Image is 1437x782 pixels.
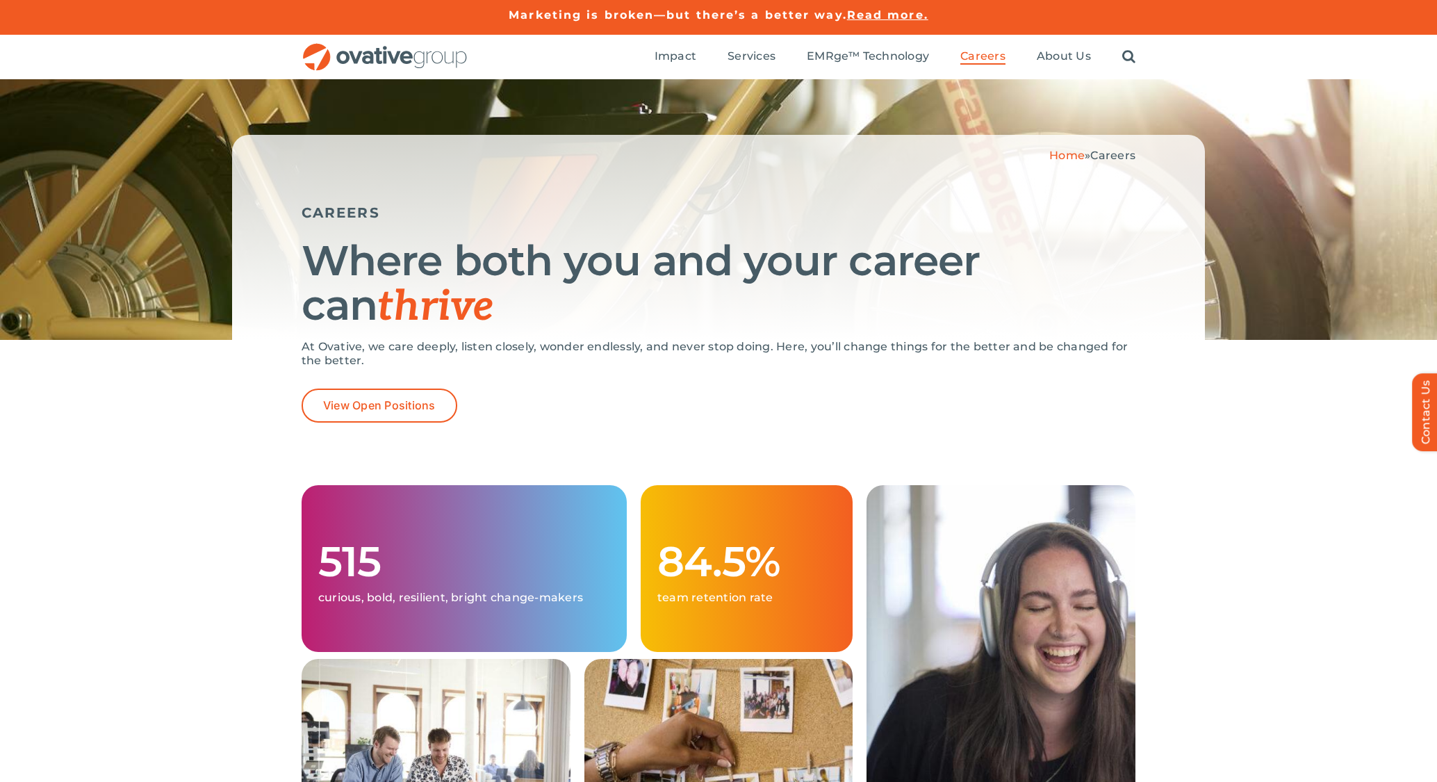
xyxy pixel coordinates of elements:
span: Careers [960,49,1005,63]
span: EMRge™ Technology [807,49,929,63]
a: About Us [1037,49,1091,65]
a: Services [728,49,775,65]
p: curious, bold, resilient, bright change-makers [318,591,610,605]
a: Read more. [847,8,928,22]
p: At Ovative, we care deeply, listen closely, wonder endlessly, and never stop doing. Here, you’ll ... [302,340,1135,368]
a: View Open Positions [302,389,457,423]
h1: 515 [318,539,610,584]
a: Home [1049,149,1085,162]
a: OG_Full_horizontal_RGB [302,42,468,55]
a: Impact [655,49,696,65]
span: Services [728,49,775,63]
span: Impact [655,49,696,63]
nav: Menu [655,35,1135,79]
span: thrive [377,282,493,332]
a: EMRge™ Technology [807,49,929,65]
h1: Where both you and your career can [302,238,1135,329]
a: Search [1122,49,1135,65]
span: View Open Positions [323,399,436,412]
span: » [1049,149,1135,162]
span: Careers [1090,149,1135,162]
h5: CAREERS [302,204,1135,221]
a: Careers [960,49,1005,65]
h1: 84.5% [657,539,836,584]
a: Marketing is broken—but there’s a better way. [509,8,847,22]
p: team retention rate [657,591,836,605]
span: About Us [1037,49,1091,63]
